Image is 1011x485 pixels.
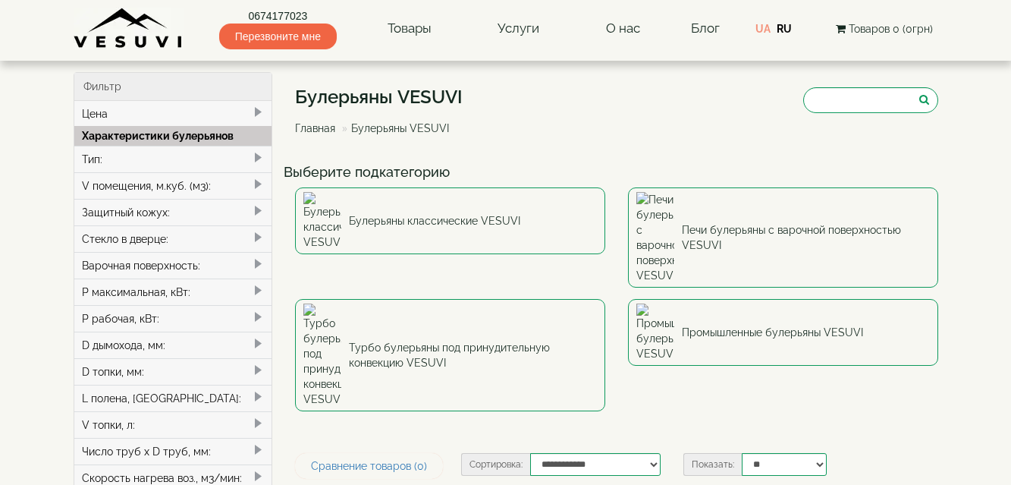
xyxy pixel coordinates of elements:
[636,304,674,361] img: Промышленные булерьяны VESUVI
[74,73,272,101] div: Фильтр
[74,101,272,127] div: Цена
[372,11,447,46] a: Товары
[74,411,272,438] div: V топки, л:
[74,225,272,252] div: Стекло в дверце:
[295,453,443,479] a: Сравнение товаров (0)
[74,8,184,49] img: Завод VESUVI
[74,358,272,385] div: D топки, мм:
[74,438,272,465] div: Число труб x D труб, мм:
[74,332,272,358] div: D дымохода, мм:
[74,305,272,332] div: P рабочая, кВт:
[591,11,655,46] a: О нас
[219,8,337,24] a: 0674177023
[338,121,449,136] li: Булерьяны VESUVI
[777,23,792,35] a: RU
[628,187,938,288] a: Печи булерьяны с варочной поверхностью VESUVI Печи булерьяны с варочной поверхностью VESUVI
[831,20,937,37] button: Товаров 0 (0грн)
[284,165,950,180] h4: Выберите подкатегорию
[295,122,335,134] a: Главная
[74,279,272,305] div: P максимальная, кВт:
[74,385,272,411] div: L полена, [GEOGRAPHIC_DATA]:
[303,192,341,250] img: Булерьяны классические VESUVI
[303,304,341,407] img: Турбо булерьяны под принудительную конвекцию VESUVI
[461,453,530,476] label: Сортировка:
[74,252,272,279] div: Варочная поверхность:
[849,23,933,35] span: Товаров 0 (0грн)
[636,192,674,283] img: Печи булерьяны с варочной поверхностью VESUVI
[74,199,272,225] div: Защитный кожух:
[295,299,605,411] a: Турбо булерьяны под принудительную конвекцию VESUVI Турбо булерьяны под принудительную конвекцию ...
[74,146,272,172] div: Тип:
[74,126,272,146] div: Характеристики булерьянов
[628,299,938,366] a: Промышленные булерьяны VESUVI Промышленные булерьяны VESUVI
[295,87,463,107] h1: Булерьяны VESUVI
[691,20,720,36] a: Блог
[219,24,337,49] span: Перезвоните мне
[74,172,272,199] div: V помещения, м.куб. (м3):
[295,187,605,254] a: Булерьяны классические VESUVI Булерьяны классические VESUVI
[755,23,771,35] a: UA
[482,11,554,46] a: Услуги
[683,453,742,476] label: Показать:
